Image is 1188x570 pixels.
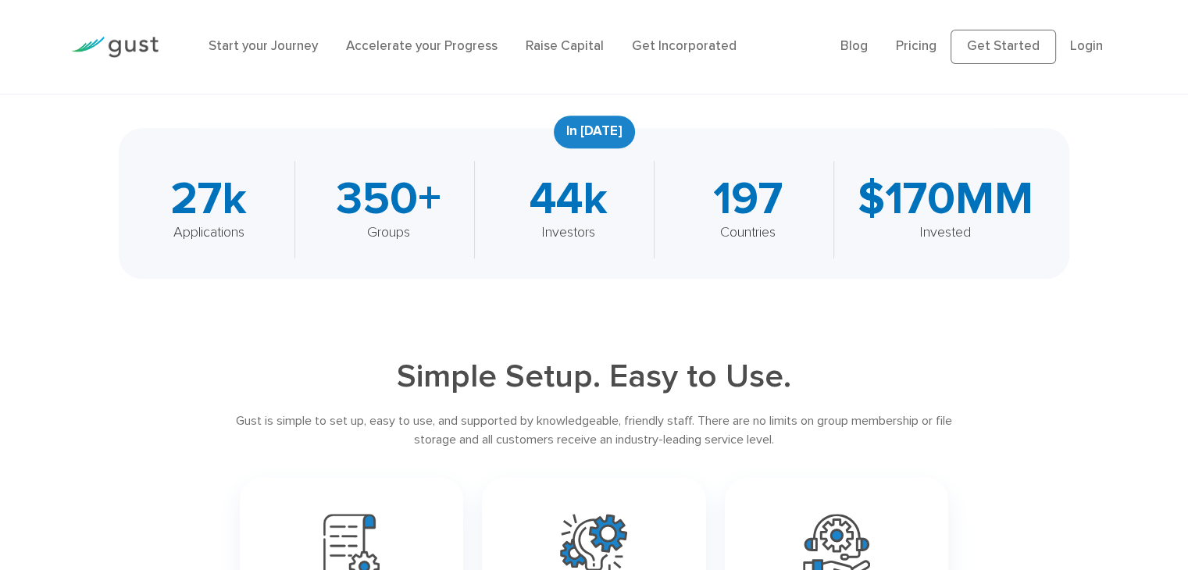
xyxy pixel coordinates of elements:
a: Get Incorporated [632,38,737,54]
div: 350+ [319,176,458,222]
div: Groups [319,222,458,243]
div: Applications [139,222,279,243]
div: In [DATE] [554,116,635,148]
a: Get Started [951,30,1056,64]
a: Login [1070,38,1103,54]
a: Blog [840,38,868,54]
div: 197 [678,176,818,222]
a: Pricing [896,38,936,54]
div: 27k [139,176,279,222]
div: Investors [498,222,638,243]
a: Start your Journey [209,38,318,54]
div: Invested [858,222,1033,243]
div: $170MM [858,176,1033,222]
img: Gust Logo [71,37,159,58]
div: 44k [498,176,638,222]
h2: Simple Setup. Easy to Use. [214,357,975,396]
div: Countries [678,222,818,243]
div: Gust is simple to set up, easy to use, and supported by knowledgeable, friendly staff. There are ... [214,411,975,449]
a: Raise Capital [526,38,604,54]
a: Accelerate your Progress [346,38,498,54]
